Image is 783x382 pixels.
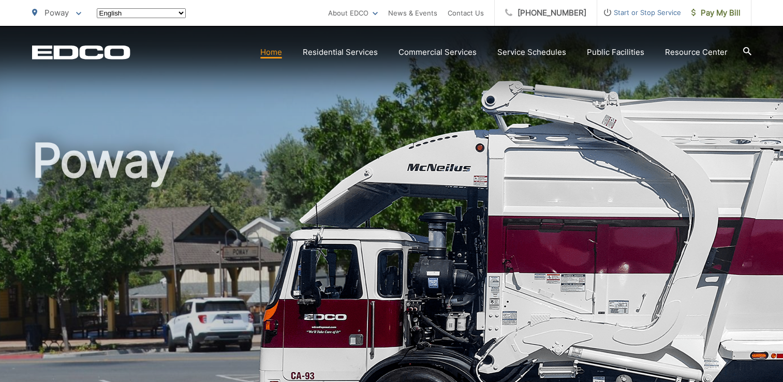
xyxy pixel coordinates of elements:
[388,7,437,19] a: News & Events
[260,46,282,58] a: Home
[45,8,69,18] span: Poway
[398,46,477,58] a: Commercial Services
[665,46,728,58] a: Resource Center
[32,45,130,60] a: EDCD logo. Return to the homepage.
[328,7,378,19] a: About EDCO
[497,46,566,58] a: Service Schedules
[303,46,378,58] a: Residential Services
[587,46,644,58] a: Public Facilities
[448,7,484,19] a: Contact Us
[97,8,186,18] select: Select a language
[691,7,741,19] span: Pay My Bill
